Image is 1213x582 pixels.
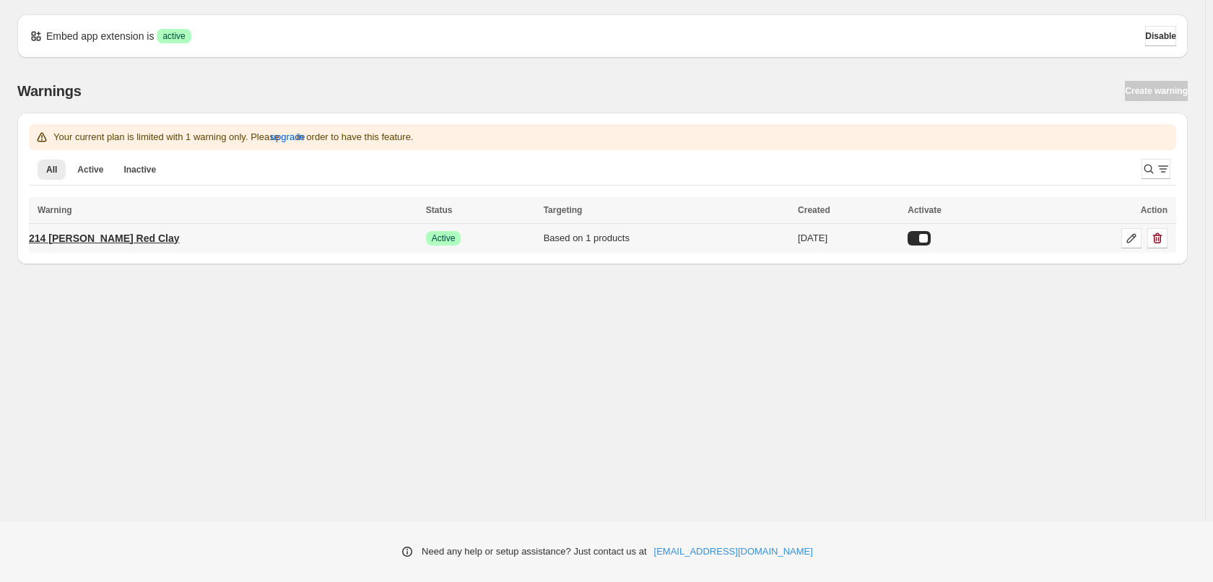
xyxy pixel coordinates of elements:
[38,205,72,215] span: Warning
[29,227,180,250] a: 214 [PERSON_NAME] Red Clay
[123,164,156,175] span: Inactive
[29,231,180,246] p: 214 [PERSON_NAME] Red Clay
[654,544,813,559] a: [EMAIL_ADDRESS][DOMAIN_NAME]
[17,82,82,100] h2: Warnings
[53,130,413,144] p: Your current plan is limited with 1 warning only. Please in order to have this feature.
[1141,205,1168,215] span: Action
[271,130,305,144] span: upgrade
[544,205,583,215] span: Targeting
[426,205,453,215] span: Status
[1145,26,1176,46] button: Disable
[798,231,899,246] div: [DATE]
[162,30,185,42] span: active
[46,164,57,175] span: All
[46,29,154,43] p: Embed app extension is
[271,126,305,149] button: upgrade
[1142,159,1170,179] button: Search and filter results
[908,205,942,215] span: Activate
[1145,30,1176,42] span: Disable
[798,205,830,215] span: Created
[77,164,103,175] span: Active
[432,233,456,244] span: Active
[544,231,789,246] div: Based on 1 products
